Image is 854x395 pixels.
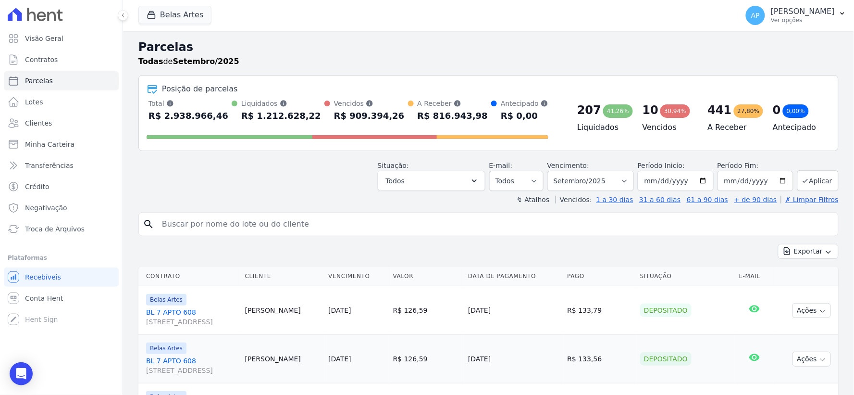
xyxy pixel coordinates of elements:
[781,196,839,204] a: ✗ Limpar Filtros
[778,244,839,259] button: Exportar
[25,97,43,107] span: Lotes
[639,196,681,204] a: 31 a 60 dias
[596,196,633,204] a: 1 a 30 dias
[464,335,563,383] td: [DATE]
[792,352,831,367] button: Ações
[138,38,839,56] h2: Parcelas
[138,56,239,67] p: de
[389,267,465,286] th: Valor
[8,252,115,264] div: Plataformas
[489,162,513,169] label: E-mail:
[149,108,228,124] div: R$ 2.938.966,46
[464,267,563,286] th: Data de Pagamento
[138,6,211,24] button: Belas Artes
[783,104,809,118] div: 0,00%
[718,161,793,171] label: Período Fim:
[25,224,85,234] span: Troca de Arquivos
[386,175,405,187] span: Todos
[4,135,119,154] a: Minha Carteira
[173,57,239,66] strong: Setembro/2025
[556,196,592,204] label: Vencidos:
[708,102,732,118] div: 441
[389,286,465,335] td: R$ 126,59
[334,99,405,108] div: Vencidos
[138,57,163,66] strong: Todas
[636,267,735,286] th: Situação
[389,335,465,383] td: R$ 126,59
[660,104,690,118] div: 30,94%
[241,286,325,335] td: [PERSON_NAME]
[25,34,63,43] span: Visão Geral
[25,203,67,213] span: Negativação
[241,99,321,108] div: Liquidados
[334,108,405,124] div: R$ 909.394,26
[4,50,119,69] a: Contratos
[25,140,74,149] span: Minha Carteira
[378,171,485,191] button: Todos
[643,102,658,118] div: 10
[146,294,186,306] span: Belas Artes
[156,215,834,234] input: Buscar por nome do lote ou do cliente
[563,286,636,335] td: R$ 133,79
[773,122,823,133] h4: Antecipado
[149,99,228,108] div: Total
[10,362,33,385] div: Open Intercom Messenger
[146,307,237,327] a: BL 7 APTO 608[STREET_ADDRESS]
[708,122,758,133] h4: A Receber
[4,198,119,217] a: Negativação
[734,196,777,204] a: + de 90 dias
[25,182,50,191] span: Crédito
[25,272,61,282] span: Recebíveis
[328,306,351,314] a: [DATE]
[4,219,119,239] a: Troca de Arquivos
[138,267,241,286] th: Contrato
[25,161,74,170] span: Transferências
[563,267,636,286] th: Pago
[738,2,854,29] button: AP [PERSON_NAME] Ver opções
[241,267,325,286] th: Cliente
[735,267,773,286] th: E-mail
[577,102,601,118] div: 207
[328,355,351,363] a: [DATE]
[4,177,119,196] a: Crédito
[577,122,627,133] h4: Liquidados
[563,335,636,383] td: R$ 133,56
[771,7,835,16] p: [PERSON_NAME]
[643,122,693,133] h4: Vencidos
[146,317,237,327] span: [STREET_ADDRESS]
[4,92,119,112] a: Lotes
[4,71,119,90] a: Parcelas
[4,29,119,48] a: Visão Geral
[751,12,760,19] span: AP
[146,343,186,354] span: Belas Artes
[143,218,154,230] i: search
[324,267,389,286] th: Vencimento
[797,170,839,191] button: Aplicar
[4,268,119,287] a: Recebíveis
[734,104,764,118] div: 27,80%
[771,16,835,24] p: Ver opções
[640,304,692,317] div: Depositado
[25,76,53,86] span: Parcelas
[517,196,549,204] label: ↯ Atalhos
[773,102,781,118] div: 0
[25,293,63,303] span: Conta Hent
[501,108,548,124] div: R$ 0,00
[146,356,237,375] a: BL 7 APTO 608[STREET_ADDRESS]
[4,156,119,175] a: Transferências
[162,83,238,95] div: Posição de parcelas
[547,162,589,169] label: Vencimento:
[792,303,831,318] button: Ações
[464,286,563,335] td: [DATE]
[640,352,692,366] div: Depositado
[25,118,52,128] span: Clientes
[4,114,119,133] a: Clientes
[4,289,119,308] a: Conta Hent
[418,108,488,124] div: R$ 816.943,98
[25,55,58,64] span: Contratos
[687,196,728,204] a: 61 a 90 dias
[603,104,633,118] div: 41,26%
[501,99,548,108] div: Antecipado
[378,162,409,169] label: Situação:
[241,335,325,383] td: [PERSON_NAME]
